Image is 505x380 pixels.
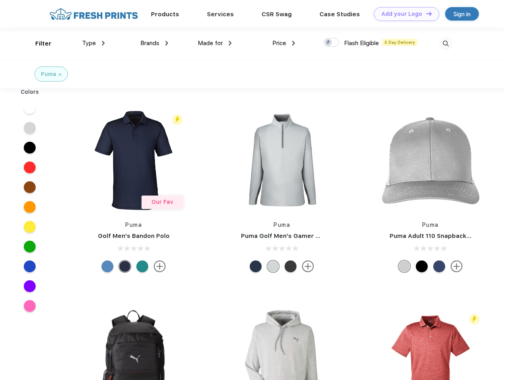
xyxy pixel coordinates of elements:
img: flash_active_toggle.svg [469,314,480,325]
span: Flash Eligible [344,40,379,47]
div: Sign in [453,9,471,19]
img: dropdown.png [292,41,295,46]
span: Type [82,40,96,47]
span: 5 Day Delivery [382,39,417,46]
a: Golf Men's Bandon Polo [98,232,170,239]
div: Puma Black [285,260,296,272]
div: Puma [41,70,56,78]
div: Lake Blue [101,260,113,272]
img: more.svg [451,260,463,272]
span: Price [272,40,286,47]
a: Puma [125,222,142,228]
div: Peacoat with Qut Shd [433,260,445,272]
img: DT [426,11,432,16]
div: Filter [35,39,52,48]
img: fo%20logo%202.webp [47,7,140,21]
img: dropdown.png [165,41,168,46]
div: High Rise [267,260,279,272]
a: Products [151,11,179,18]
img: func=resize&h=266 [378,108,483,213]
a: Puma [422,222,439,228]
div: Navy Blazer [250,260,262,272]
a: Puma [274,222,290,228]
img: more.svg [302,260,314,272]
span: Our Fav [151,199,173,205]
a: Services [207,11,234,18]
img: more.svg [154,260,166,272]
a: Puma Golf Men's Gamer Golf Quarter-Zip [241,232,366,239]
img: desktop_search.svg [439,37,452,50]
div: Navy Blazer [119,260,131,272]
span: Brands [140,40,159,47]
img: flash_active_toggle.svg [172,114,183,125]
div: Add your Logo [381,11,422,17]
div: Pma Blk Pma Blk [416,260,428,272]
div: Colors [15,88,45,96]
img: filter_cancel.svg [59,73,61,76]
span: Made for [198,40,223,47]
img: func=resize&h=266 [229,108,335,213]
div: Quarry Brt Whit [398,260,410,272]
img: dropdown.png [229,41,231,46]
img: func=resize&h=266 [81,108,186,213]
a: Sign in [445,7,479,21]
a: CSR Swag [262,11,292,18]
img: dropdown.png [102,41,105,46]
div: Green Lagoon [136,260,148,272]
